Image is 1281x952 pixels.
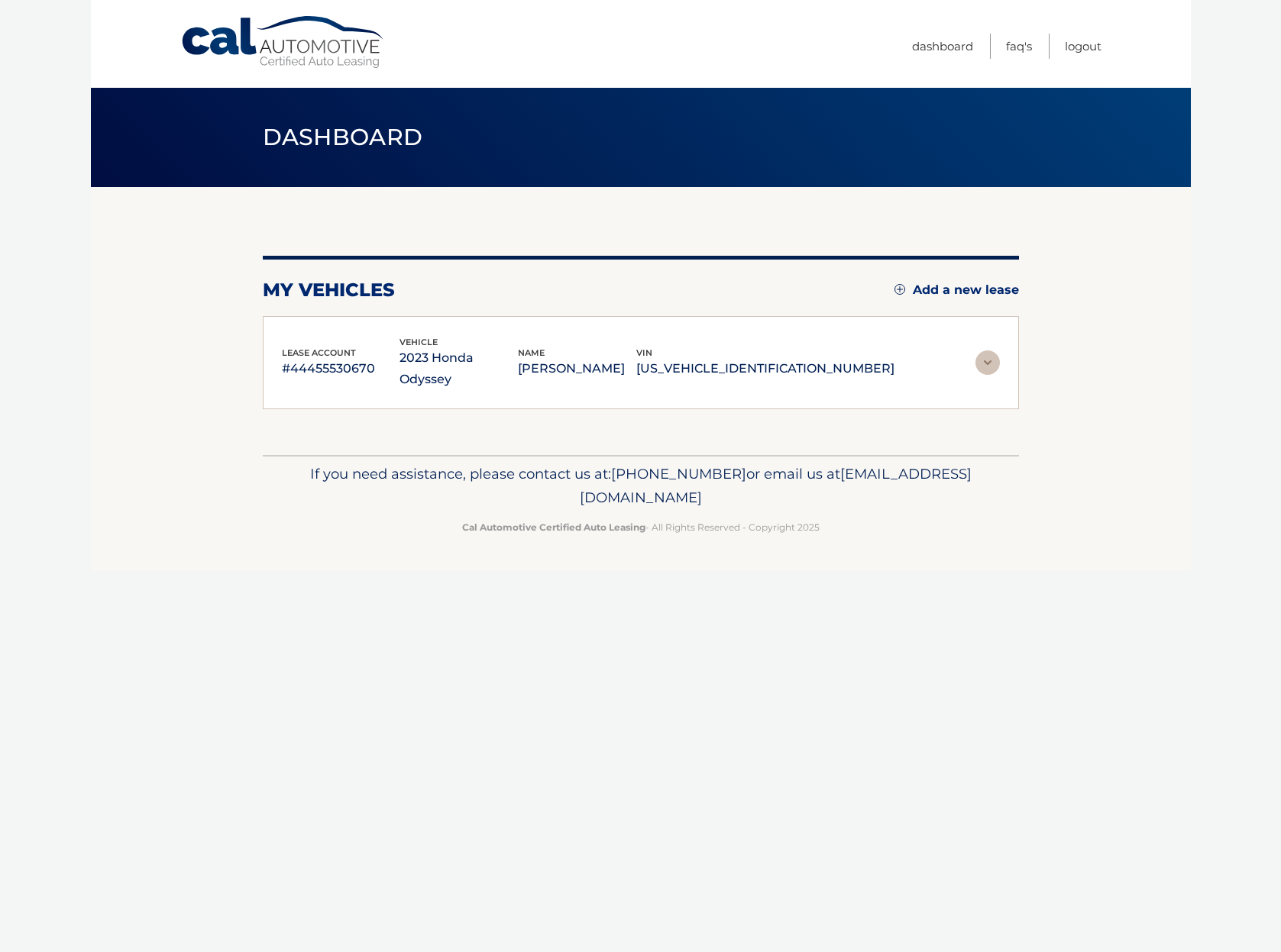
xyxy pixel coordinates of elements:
[462,521,645,533] strong: Cal Automotive Certified Auto Leasing
[975,350,1000,375] img: accordion-rest.svg
[518,347,545,358] span: name
[263,279,395,302] h2: my vehicles
[400,337,438,347] span: vehicle
[518,358,636,379] p: [PERSON_NAME]
[400,347,518,390] p: 2023 Honda Odyssey
[894,284,905,295] img: add.svg
[1065,34,1101,59] a: Logout
[894,282,1019,298] a: Add a new lease
[282,358,400,379] p: #44455530670
[273,519,1009,535] p: - All Rights Reserved - Copyright 2025
[263,123,423,151] span: Dashboard
[611,465,746,482] span: [PHONE_NUMBER]
[636,347,652,358] span: vin
[282,347,356,358] span: lease account
[912,34,973,59] a: Dashboard
[636,358,894,379] p: [US_VEHICLE_IDENTIFICATION_NUMBER]
[273,462,1009,511] p: If you need assistance, please contact us at: or email us at
[1006,34,1032,59] a: FAQ's
[180,15,387,69] a: Cal Automotive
